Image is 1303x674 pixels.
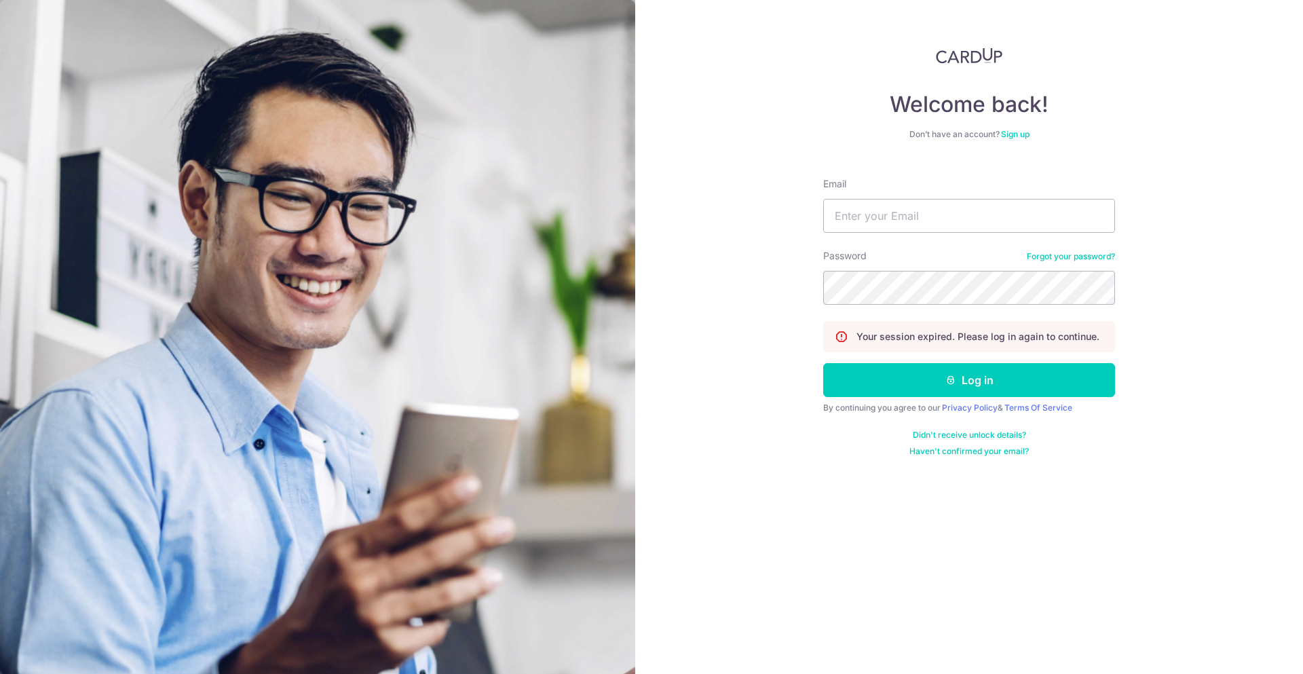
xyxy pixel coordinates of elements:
[823,199,1115,233] input: Enter your Email
[823,177,846,191] label: Email
[909,446,1029,457] a: Haven't confirmed your email?
[1004,402,1072,413] a: Terms Of Service
[823,363,1115,397] button: Log in
[1027,251,1115,262] a: Forgot your password?
[823,91,1115,118] h4: Welcome back!
[856,330,1099,343] p: Your session expired. Please log in again to continue.
[942,402,998,413] a: Privacy Policy
[823,249,867,263] label: Password
[823,402,1115,413] div: By continuing you agree to our &
[823,129,1115,140] div: Don’t have an account?
[936,48,1002,64] img: CardUp Logo
[913,430,1026,441] a: Didn't receive unlock details?
[1001,129,1030,139] a: Sign up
